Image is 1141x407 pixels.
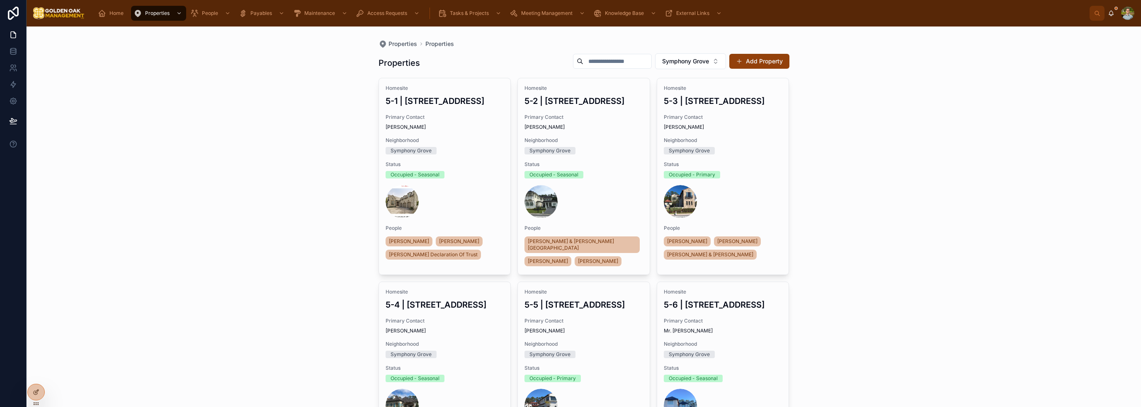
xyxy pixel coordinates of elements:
[386,124,504,130] span: [PERSON_NAME]
[524,124,643,130] span: [PERSON_NAME]
[667,251,753,258] span: [PERSON_NAME] & [PERSON_NAME]
[391,171,439,178] div: Occupied - Seasonal
[664,95,782,107] h3: 5-3 | [STREET_ADDRESS]
[109,10,124,17] span: Home
[664,137,782,144] span: Neighborhood
[524,114,643,120] span: Primary Contact
[379,57,420,69] h1: Properties
[386,225,504,231] span: People
[386,299,504,311] h3: 5-4 | [STREET_ADDRESS]
[389,251,478,258] span: [PERSON_NAME] Declaration Of Trust
[664,318,782,324] span: Primary Contact
[664,299,782,311] h3: 5-6 | [STREET_ADDRESS]
[524,328,643,334] span: [PERSON_NAME]
[236,6,289,21] a: Payables
[524,95,643,107] h3: 5-2 | [STREET_ADDRESS]
[676,10,709,17] span: External Links
[524,85,643,92] span: Homesite
[439,238,479,245] span: [PERSON_NAME]
[524,161,643,168] span: Status
[524,299,643,311] h3: 5-5 | [STREET_ADDRESS]
[379,78,511,275] a: Homesite5-1 | [STREET_ADDRESS]Primary Contact[PERSON_NAME]NeighborhoodSymphony GroveStatusOccupie...
[664,328,782,334] span: Mr. [PERSON_NAME]
[669,147,710,154] div: Symphony Grove
[517,78,650,275] a: Homesite5-2 | [STREET_ADDRESS]Primary Contact[PERSON_NAME]NeighborhoodSymphony GroveStatusOccupie...
[379,40,417,48] a: Properties
[664,341,782,347] span: Neighborhood
[657,78,789,275] a: Homesite5-3 | [STREET_ADDRESS]Primary Contact[PERSON_NAME]NeighborhoodSymphony GroveStatusOccupie...
[33,7,85,20] img: App logo
[664,85,782,92] span: Homesite
[667,238,707,245] span: [PERSON_NAME]
[386,365,504,371] span: Status
[250,10,272,17] span: Payables
[386,137,504,144] span: Neighborhood
[290,6,352,21] a: Maintenance
[717,238,757,245] span: [PERSON_NAME]
[391,351,432,358] div: Symphony Grove
[605,10,644,17] span: Knowledge Base
[386,289,504,295] span: Homesite
[664,225,782,231] span: People
[386,236,432,246] a: [PERSON_NAME]
[662,6,726,21] a: External Links
[529,351,570,358] div: Symphony Grove
[664,365,782,371] span: Status
[664,161,782,168] span: Status
[524,318,643,324] span: Primary Contact
[524,289,643,295] span: Homesite
[188,6,235,21] a: People
[524,341,643,347] span: Neighborhood
[575,256,621,266] a: [PERSON_NAME]
[669,351,710,358] div: Symphony Grove
[386,328,504,334] span: [PERSON_NAME]
[714,236,761,246] a: [PERSON_NAME]
[524,225,643,231] span: People
[524,137,643,144] span: Neighborhood
[391,375,439,382] div: Occupied - Seasonal
[524,236,640,253] a: [PERSON_NAME] & [PERSON_NAME][GEOGRAPHIC_DATA]
[529,375,576,382] div: Occupied - Primary
[729,54,789,69] button: Add Property
[664,124,782,130] span: [PERSON_NAME]
[662,57,709,65] span: Symphony Grove
[425,40,454,48] a: Properties
[524,256,571,266] a: [PERSON_NAME]
[202,10,218,17] span: People
[131,6,186,21] a: Properties
[591,6,660,21] a: Knowledge Base
[524,365,643,371] span: Status
[367,10,407,17] span: Access Requests
[669,171,715,178] div: Occupied - Primary
[528,238,636,251] span: [PERSON_NAME] & [PERSON_NAME][GEOGRAPHIC_DATA]
[507,6,589,21] a: Meeting Management
[528,258,568,265] span: [PERSON_NAME]
[578,258,618,265] span: [PERSON_NAME]
[386,161,504,168] span: Status
[388,40,417,48] span: Properties
[389,238,429,245] span: [PERSON_NAME]
[529,171,578,178] div: Occupied - Seasonal
[145,10,170,17] span: Properties
[353,6,424,21] a: Access Requests
[386,341,504,347] span: Neighborhood
[95,6,129,21] a: Home
[529,147,570,154] div: Symphony Grove
[521,10,573,17] span: Meeting Management
[386,95,504,107] h3: 5-1 | [STREET_ADDRESS]
[436,6,505,21] a: Tasks & Projects
[91,4,1090,22] div: scrollable content
[664,289,782,295] span: Homesite
[304,10,335,17] span: Maintenance
[436,236,483,246] a: [PERSON_NAME]
[664,114,782,120] span: Primary Contact
[664,250,757,260] a: [PERSON_NAME] & [PERSON_NAME]
[655,53,726,69] button: Select Button
[669,375,718,382] div: Occupied - Seasonal
[386,114,504,120] span: Primary Contact
[450,10,489,17] span: Tasks & Projects
[386,250,481,260] a: [PERSON_NAME] Declaration Of Trust
[386,85,504,92] span: Homesite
